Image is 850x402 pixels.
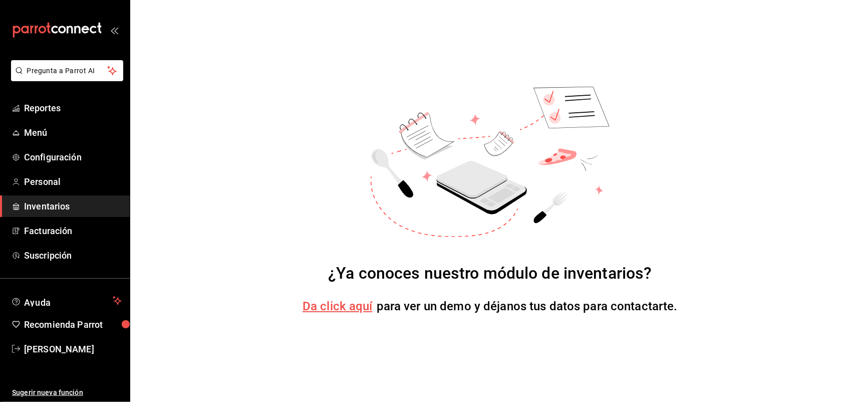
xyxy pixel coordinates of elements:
[110,26,118,34] button: open_drawer_menu
[24,150,122,164] span: Configuración
[24,175,122,188] span: Personal
[24,199,122,213] span: Inventarios
[377,299,678,313] span: para ver un demo y déjanos tus datos para contactarte.
[24,295,109,307] span: Ayuda
[24,342,122,356] span: [PERSON_NAME]
[328,261,652,285] div: ¿Ya conoces nuestro módulo de inventarios?
[24,126,122,139] span: Menú
[12,387,122,398] span: Sugerir nueva función
[24,318,122,331] span: Recomienda Parrot
[24,224,122,238] span: Facturación
[11,60,123,81] button: Pregunta a Parrot AI
[7,73,123,83] a: Pregunta a Parrot AI
[24,249,122,262] span: Suscripción
[303,299,373,313] a: Da click aquí
[27,66,108,76] span: Pregunta a Parrot AI
[24,101,122,115] span: Reportes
